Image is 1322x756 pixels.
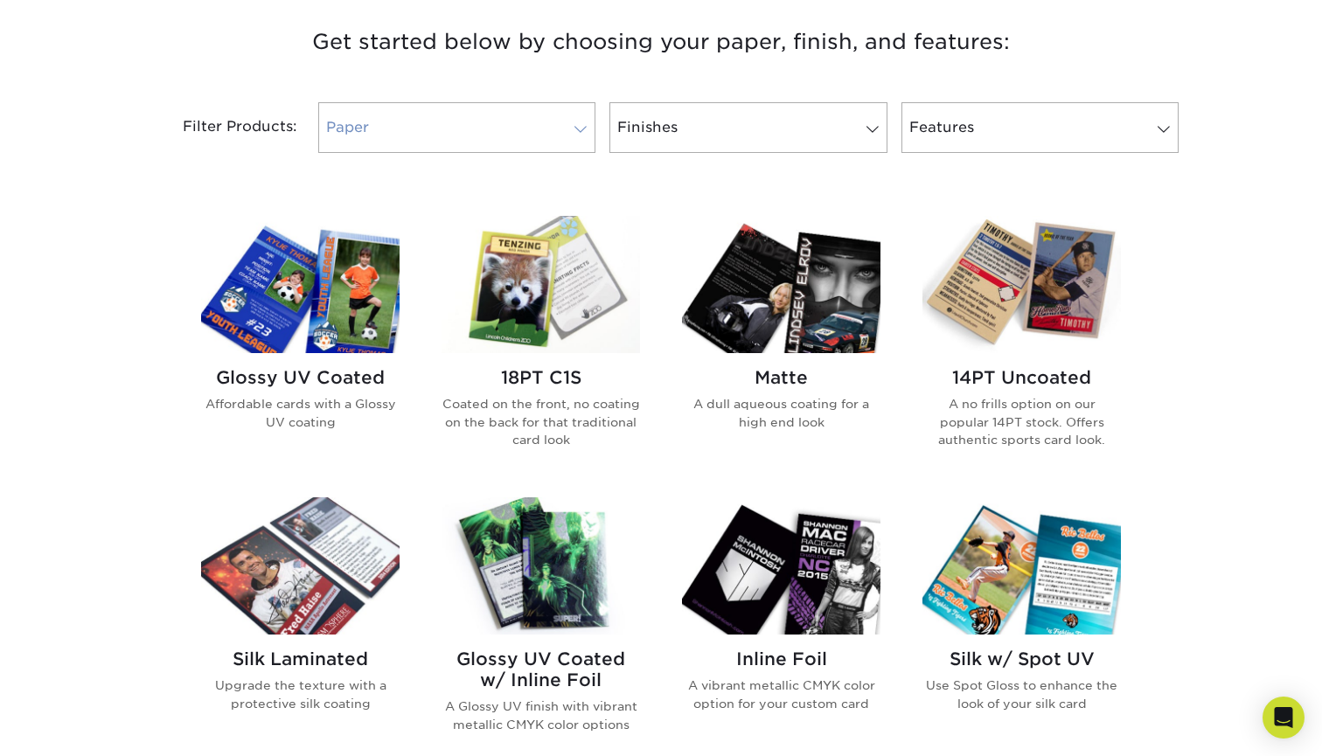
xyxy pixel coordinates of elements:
[201,367,400,388] h2: Glossy UV Coated
[682,216,880,476] a: Matte Trading Cards Matte A dull aqueous coating for a high end look
[442,395,640,448] p: Coated on the front, no coating on the back for that traditional card look
[682,216,880,353] img: Matte Trading Cards
[922,216,1121,476] a: 14PT Uncoated Trading Cards 14PT Uncoated A no frills option on our popular 14PT stock. Offers au...
[201,216,400,476] a: Glossy UV Coated Trading Cards Glossy UV Coated Affordable cards with a Glossy UV coating
[682,395,880,431] p: A dull aqueous coating for a high end look
[682,367,880,388] h2: Matte
[442,216,640,476] a: 18PT C1S Trading Cards 18PT C1S Coated on the front, no coating on the back for that traditional ...
[136,102,311,153] div: Filter Products:
[201,648,400,669] h2: Silk Laminated
[150,3,1172,81] h3: Get started below by choosing your paper, finish, and features:
[922,367,1121,388] h2: 14PT Uncoated
[201,395,400,431] p: Affordable cards with a Glossy UV coating
[922,648,1121,669] h2: Silk w/ Spot UV
[922,497,1121,635] img: Silk w/ Spot UV Trading Cards
[682,676,880,712] p: A vibrant metallic CMYK color option for your custom card
[682,648,880,669] h2: Inline Foil
[318,102,595,153] a: Paper
[901,102,1179,153] a: Features
[922,676,1121,712] p: Use Spot Gloss to enhance the look of your silk card
[922,395,1121,448] p: A no frills option on our popular 14PT stock. Offers authentic sports card look.
[442,648,640,690] h2: Glossy UV Coated w/ Inline Foil
[201,216,400,353] img: Glossy UV Coated Trading Cards
[609,102,887,153] a: Finishes
[201,497,400,635] img: Silk Laminated Trading Cards
[682,497,880,635] img: Inline Foil Trading Cards
[442,497,640,635] img: Glossy UV Coated w/ Inline Foil Trading Cards
[442,216,640,353] img: 18PT C1S Trading Cards
[442,367,640,388] h2: 18PT C1S
[922,216,1121,353] img: 14PT Uncoated Trading Cards
[201,676,400,712] p: Upgrade the texture with a protective silk coating
[1263,697,1305,739] div: Open Intercom Messenger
